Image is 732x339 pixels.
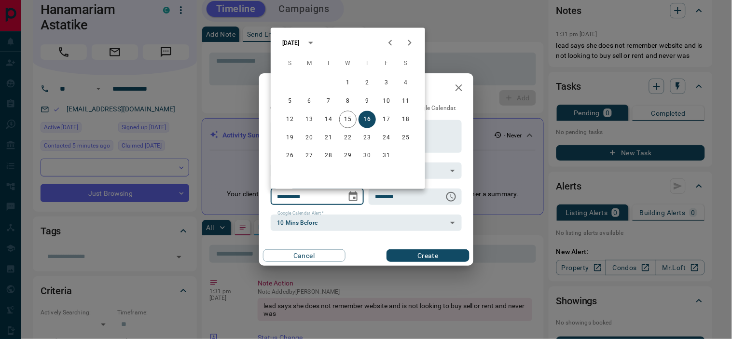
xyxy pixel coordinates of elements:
[359,74,376,92] button: 2
[375,184,388,190] label: Time
[339,111,357,128] button: 15
[263,249,345,262] button: Cancel
[378,111,395,128] button: 17
[301,54,318,73] span: Monday
[378,54,395,73] span: Friday
[339,148,357,165] button: 29
[397,54,414,73] span: Saturday
[359,93,376,110] button: 9
[303,35,319,51] button: calendar view is open, switch to year view
[339,129,357,147] button: 22
[281,148,299,165] button: 26
[397,129,414,147] button: 25
[281,129,299,147] button: 19
[359,54,376,73] span: Thursday
[442,187,461,206] button: Choose time, selected time is 6:00 AM
[397,111,414,128] button: 18
[301,111,318,128] button: 13
[301,93,318,110] button: 6
[320,54,337,73] span: Tuesday
[359,111,376,128] button: 16
[320,111,337,128] button: 14
[397,74,414,92] button: 4
[359,129,376,147] button: 23
[277,210,324,217] label: Google Calendar Alert
[359,148,376,165] button: 30
[259,73,325,104] h2: New Task
[344,187,363,206] button: Choose date, selected date is Oct 16, 2025
[378,129,395,147] button: 24
[271,215,462,231] div: 10 Mins Before
[387,249,469,262] button: Create
[281,111,299,128] button: 12
[339,74,357,92] button: 1
[281,93,299,110] button: 5
[277,184,290,190] label: Date
[281,54,299,73] span: Sunday
[301,129,318,147] button: 20
[320,129,337,147] button: 21
[378,74,395,92] button: 3
[397,93,414,110] button: 11
[320,93,337,110] button: 7
[381,33,400,53] button: Previous month
[339,54,357,73] span: Wednesday
[301,148,318,165] button: 27
[400,33,419,53] button: Next month
[339,93,357,110] button: 8
[378,93,395,110] button: 10
[320,148,337,165] button: 28
[378,148,395,165] button: 31
[282,39,300,47] div: [DATE]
